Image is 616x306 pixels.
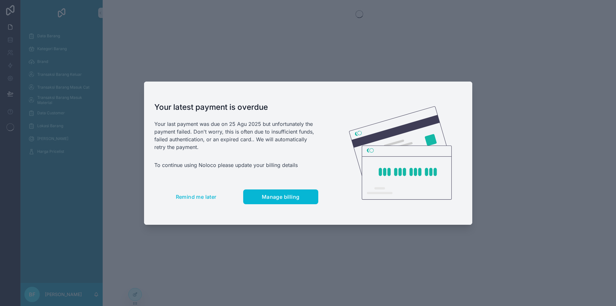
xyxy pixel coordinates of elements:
[154,161,318,169] p: To continue using Noloco please update your billing details
[176,194,217,200] span: Remind me later
[262,194,300,200] span: Manage billing
[154,102,318,112] h1: Your latest payment is overdue
[154,120,318,151] p: Your last payment was due on 25 Agu 2025 but unfortunately the payment failed. Don't worry, this ...
[349,106,452,200] img: Credit card illustration
[243,189,318,204] button: Manage billing
[154,189,238,204] button: Remind me later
